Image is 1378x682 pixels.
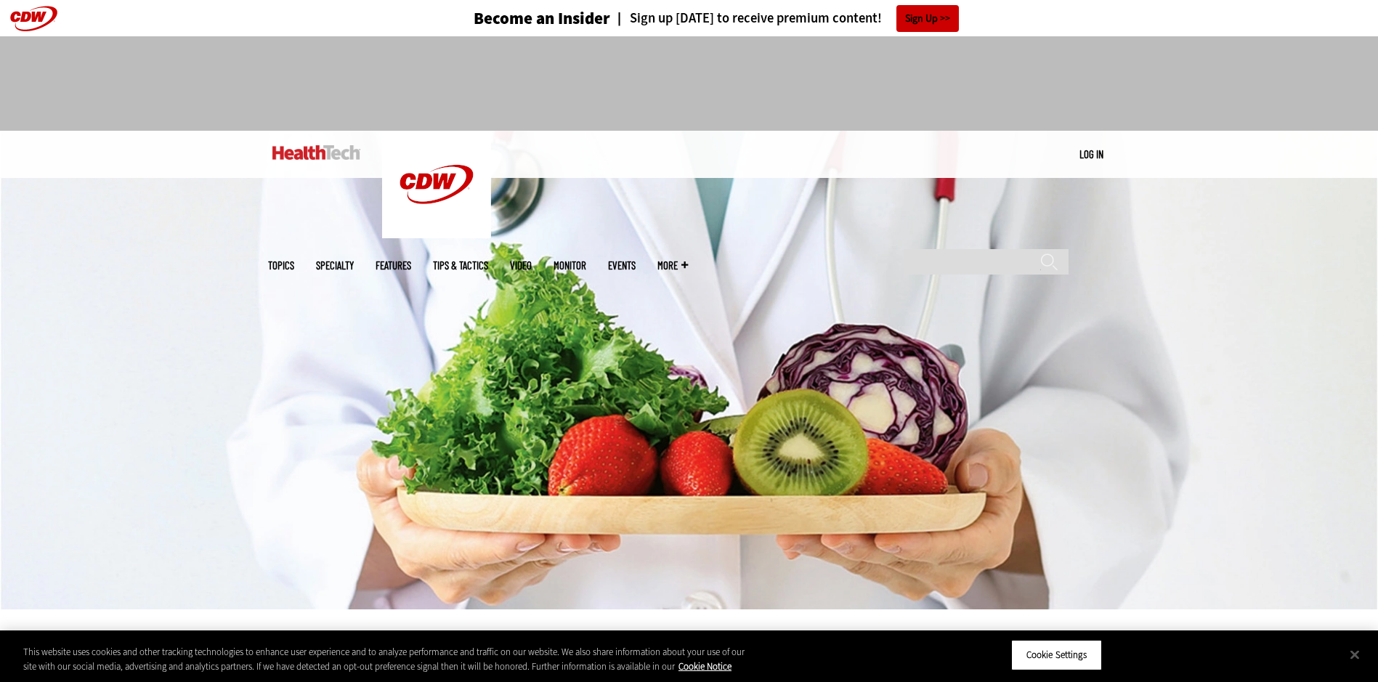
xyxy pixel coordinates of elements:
span: Specialty [316,260,354,271]
div: User menu [1079,147,1103,162]
a: Features [376,260,411,271]
iframe: advertisement [425,51,954,116]
span: Topics [268,260,294,271]
a: More information about your privacy [678,660,731,673]
div: This website uses cookies and other tracking technologies to enhance user experience and to analy... [23,645,758,673]
a: Video [510,260,532,271]
a: Log in [1079,147,1103,161]
img: Home [382,131,491,238]
a: Tips & Tactics [433,260,488,271]
img: Home [272,145,360,160]
a: Become an Insider [419,10,610,27]
a: Sign up [DATE] to receive premium content! [610,12,882,25]
button: Close [1339,638,1371,670]
a: Sign Up [896,5,959,32]
a: CDW [382,227,491,242]
button: Cookie Settings [1011,640,1102,670]
a: Events [608,260,636,271]
span: More [657,260,688,271]
h3: Become an Insider [474,10,610,27]
a: MonITor [554,260,586,271]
